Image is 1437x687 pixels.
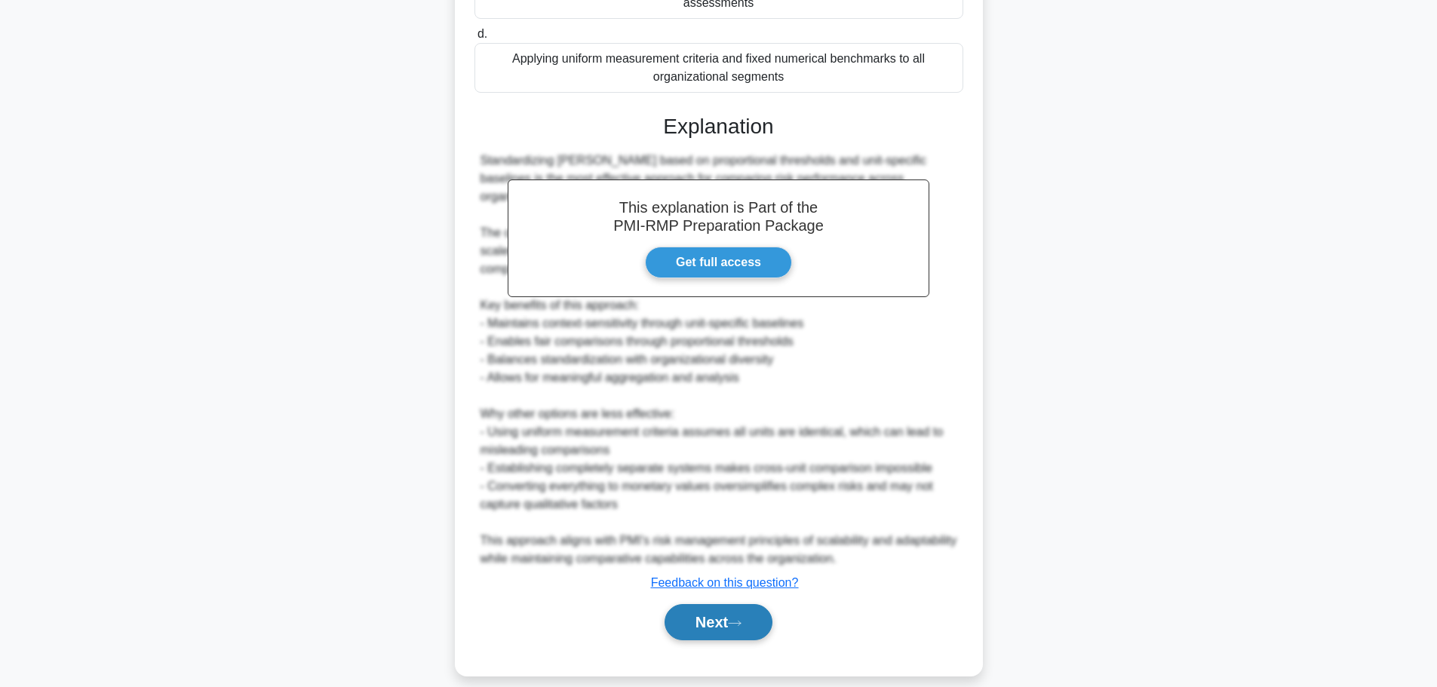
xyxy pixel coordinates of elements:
div: Standardizing [PERSON_NAME] based on proportional thresholds and unit-specific baselines is the m... [481,152,957,568]
button: Next [665,604,772,640]
span: d. [477,27,487,40]
a: Get full access [645,247,792,278]
h3: Explanation [484,114,954,140]
a: Feedback on this question? [651,576,799,589]
div: Applying uniform measurement criteria and fixed numerical benchmarks to all organizational segments [474,43,963,93]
